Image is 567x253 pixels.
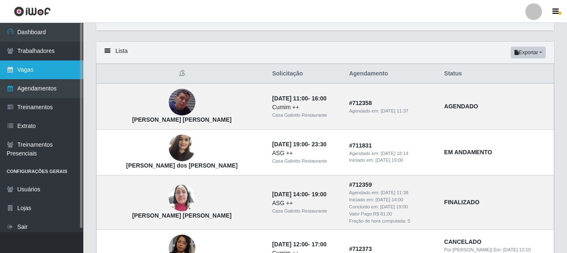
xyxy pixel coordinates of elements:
div: Agendado em: [349,150,434,157]
time: [DATE] 18:14 [381,151,408,156]
div: Agendado em: [349,108,434,115]
strong: - [272,141,326,148]
strong: [PERSON_NAME] dos [PERSON_NAME] [126,162,238,169]
div: Lista [96,42,554,64]
time: [DATE] 14:00 [375,197,403,202]
button: Exportar [511,47,546,58]
strong: - [272,191,326,198]
div: Cumim ++ [272,103,339,112]
time: 16:00 [312,95,327,102]
time: [DATE] 11:38 [381,190,408,195]
time: 23:30 [312,141,327,148]
strong: AGENDADO [444,103,478,110]
strong: [PERSON_NAME] [PERSON_NAME] [132,116,232,123]
time: [DATE] 19:00 [380,204,408,209]
time: 17:00 [312,241,327,248]
time: [DATE] 19:00 [375,158,403,163]
strong: # 712359 [349,181,372,188]
div: Agendado em: [349,189,434,196]
div: Iniciado em: [349,157,434,164]
strong: # 712373 [349,245,372,252]
img: Camila da Silva Santos [169,180,195,216]
strong: FINALIZADO [444,199,480,205]
th: Status [439,64,554,84]
div: Casa Galiotto Restaurante [272,158,339,165]
strong: [PERSON_NAME] [PERSON_NAME] [132,212,232,219]
div: Casa Galiotto Restaurante [272,112,339,119]
th: Solicitação [267,64,344,84]
strong: CANCELADO [444,238,481,245]
img: José Fernando Juvêncio da Silva [169,79,195,126]
time: [DATE] 11:00 [272,95,308,102]
strong: # 712358 [349,100,372,106]
strong: - [272,95,326,102]
div: Concluido em: [349,203,434,210]
time: [DATE] 14:00 [272,191,308,198]
div: Casa Galiotto Restaurante [272,208,339,215]
time: 19:00 [312,191,327,198]
img: CoreUI Logo [14,6,51,17]
div: Valor Pago: R$ 81,00 [349,210,434,218]
th: Agendamento [344,64,439,84]
time: [DATE] 11:37 [381,108,408,113]
strong: EM ANDAMENTO [444,149,492,155]
strong: # 711831 [349,142,372,149]
strong: - [272,241,326,248]
div: Fração de hora computada: 5 [349,218,434,225]
div: Iniciado em: [349,196,434,203]
span: Por: [PERSON_NAME] [444,247,491,252]
img: Jeane Maria dos Santos [169,130,195,166]
time: [DATE] 12:10 [503,247,531,252]
div: ASG ++ [272,199,339,208]
div: ASG ++ [272,149,339,158]
time: [DATE] 12:00 [272,241,308,248]
time: [DATE] 19:00 [272,141,308,148]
